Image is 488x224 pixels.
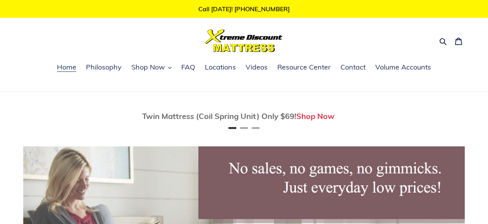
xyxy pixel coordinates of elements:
[340,63,366,72] span: Contact
[86,63,122,72] span: Philosophy
[375,63,431,72] span: Volume Accounts
[177,62,199,73] a: FAQ
[201,62,240,73] a: Locations
[242,62,271,73] a: Videos
[82,62,125,73] a: Philosophy
[337,62,369,73] a: Contact
[131,63,165,72] span: Shop Now
[181,63,195,72] span: FAQ
[205,29,283,52] img: Xtreme Discount Mattress
[277,63,331,72] span: Resource Center
[229,127,236,129] button: Page 1
[246,63,268,72] span: Videos
[142,111,296,121] span: Twin Mattress (Coil Spring Unit) Only $69!
[57,63,76,72] span: Home
[205,63,236,72] span: Locations
[127,62,175,73] button: Shop Now
[53,62,80,73] a: Home
[273,62,335,73] a: Resource Center
[252,127,259,129] button: Page 3
[296,111,335,121] a: Shop Now
[240,127,248,129] button: Page 2
[371,62,435,73] a: Volume Accounts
